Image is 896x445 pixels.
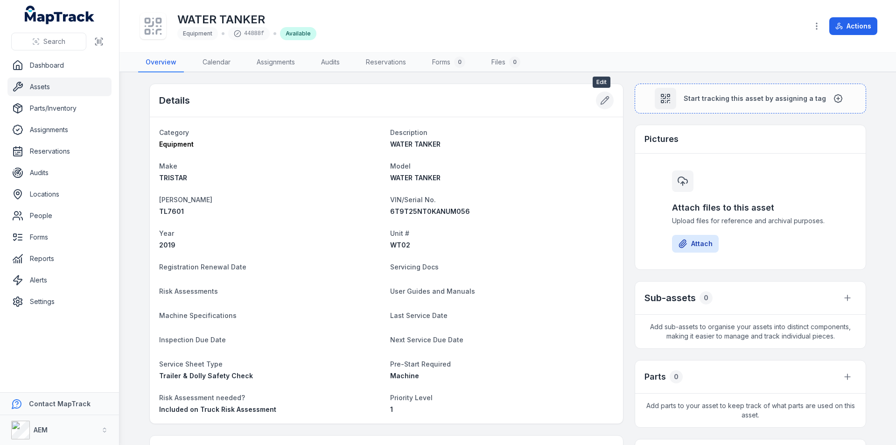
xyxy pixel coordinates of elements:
a: Reservations [358,53,413,72]
div: 0 [454,57,465,68]
span: Machine [390,372,419,380]
a: Dashboard [7,56,112,75]
span: Service Sheet Type [159,360,223,368]
span: Year [159,229,174,237]
div: 0 [509,57,520,68]
span: Description [390,128,427,136]
strong: AEM [34,426,48,434]
span: 6T9T25NT0KANUM056 [390,207,470,215]
span: Inspection Due Date [159,336,226,344]
h3: Pictures [644,133,679,146]
span: Next Service Due Date [390,336,463,344]
button: Search [11,33,86,50]
h2: Sub-assets [644,291,696,304]
span: TL7601 [159,207,184,215]
button: Attach [672,235,719,253]
div: 44888f [228,27,270,40]
a: Forms0 [425,53,473,72]
a: Parts/Inventory [7,99,112,118]
span: Equipment [183,30,212,37]
span: Risk Assessment needed? [159,394,245,402]
button: Start tracking this asset by assigning a tag [635,84,866,113]
span: Risk Assessments [159,287,218,295]
div: 0 [670,370,683,383]
span: Trailer & Dolly Safety Check [159,372,253,380]
span: VIN/Serial No. [390,196,436,204]
span: User Guides and Manuals [390,287,475,295]
button: Actions [829,17,877,35]
a: Assets [7,78,112,96]
span: Start tracking this asset by assigning a tag [684,94,826,103]
a: Alerts [7,271,112,290]
a: Reservations [7,142,112,161]
a: Assignments [249,53,302,72]
span: Included on Truck Risk Assessment [159,405,276,413]
span: Search [43,37,65,46]
a: Forms [7,228,112,247]
span: TRISTAR [159,174,187,182]
h3: Attach files to this asset [672,201,829,214]
span: Registration Renewal Date [159,263,246,271]
span: Make [159,162,177,170]
span: Servicing Docs [390,263,439,271]
h3: Parts [644,370,666,383]
span: Upload files for reference and archival purposes. [672,216,829,226]
a: Settings [7,292,112,311]
span: Equipment [159,140,194,148]
strong: Contact MapTrack [29,400,91,408]
span: 1 [390,405,393,413]
h2: Details [159,94,190,107]
span: Unit # [390,229,409,237]
div: 0 [700,291,713,304]
a: Audits [7,163,112,182]
a: Calendar [195,53,238,72]
span: Machine Specifications [159,311,237,319]
a: Audits [314,53,347,72]
a: Reports [7,249,112,268]
a: People [7,206,112,225]
span: WATER TANKER [390,174,441,182]
span: 2019 [159,241,175,249]
a: Overview [138,53,184,72]
a: MapTrack [25,6,95,24]
span: Last Service Date [390,311,448,319]
span: WATER TANKER [390,140,441,148]
span: Edit [593,77,610,88]
span: Pre-Start Required [390,360,451,368]
a: Locations [7,185,112,204]
div: Available [280,27,316,40]
a: Files0 [484,53,528,72]
span: Priority Level [390,394,433,402]
span: Add sub-assets to organise your assets into distinct components, making it easier to manage and t... [635,315,866,348]
h1: WATER TANKER [177,12,316,27]
span: Add parts to your asset to keep track of what parts are used on this asset. [635,394,866,427]
span: Model [390,162,411,170]
span: [PERSON_NAME] [159,196,212,204]
span: Category [159,128,189,136]
a: Assignments [7,120,112,139]
span: WT02 [390,241,410,249]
